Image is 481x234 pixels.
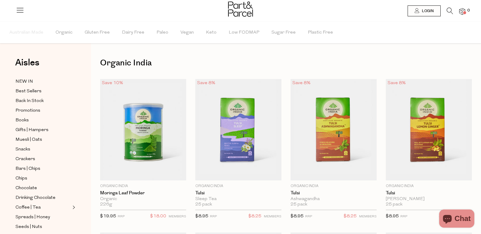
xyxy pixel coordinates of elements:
[291,202,307,207] span: 25 pack
[15,56,39,69] span: Aisles
[15,78,33,85] span: NEW IN
[100,56,472,70] h1: Organic India
[15,117,71,124] a: Books
[359,215,377,218] small: MEMBERS
[15,136,42,143] span: Muesli | Oats
[195,79,281,180] img: Tulsi
[118,215,125,218] small: RRP
[271,22,296,43] span: Sugar Free
[408,5,441,16] a: Login
[85,22,110,43] span: Gluten Free
[15,213,71,221] a: Spreads | Honey
[437,209,476,229] inbox-online-store-chat: Shopify online store chat
[15,214,50,221] span: Spreads | Honey
[15,185,37,192] span: Chocolate
[15,87,71,95] a: Best Sellers
[150,213,166,220] span: $18.00
[386,214,399,219] span: $8.95
[100,79,186,180] img: Moringa Leaf Powder
[15,146,71,153] a: Snacks
[291,79,312,87] div: Save 8%
[15,97,44,105] span: Back In Stock
[15,165,40,173] span: Bars | Chips
[15,223,42,231] span: Seeds | Nuts
[15,165,71,173] a: Bars | Chips
[229,22,259,43] span: Low FODMAP
[264,215,281,218] small: MEMBERS
[15,223,71,231] a: Seeds | Nuts
[308,22,333,43] span: Plastic Free
[210,215,217,218] small: RRP
[386,183,472,189] p: Organic India
[386,79,472,180] img: Tulsi
[195,202,212,207] span: 25 pack
[400,215,407,218] small: RRP
[305,215,312,218] small: RRP
[15,107,40,114] span: Promotions
[459,8,465,15] a: 0
[15,88,42,95] span: Best Sellers
[9,22,43,43] span: Australian Made
[55,22,72,43] span: Organic
[291,79,377,180] img: Tulsi
[291,214,304,219] span: $8.95
[15,175,27,182] span: Chips
[15,117,29,124] span: Books
[15,194,55,202] span: Drinking Chocolate
[466,8,471,13] span: 0
[100,183,186,189] p: Organic India
[195,183,281,189] p: Organic India
[206,22,217,43] span: Keto
[15,58,39,73] a: Aisles
[15,175,71,182] a: Chips
[169,215,186,218] small: MEMBERS
[15,204,41,211] span: Coffee | Tea
[156,22,168,43] span: Paleo
[15,107,71,114] a: Promotions
[344,213,357,220] span: $8.25
[15,155,71,163] a: Crackers
[15,194,71,202] a: Drinking Chocolate
[15,78,71,85] a: NEW IN
[100,202,112,207] span: 226g
[386,196,472,202] div: [PERSON_NAME]
[15,184,71,192] a: Chocolate
[228,2,253,17] img: Part&Parcel
[100,190,186,196] a: Moringa Leaf Powder
[195,190,281,196] a: Tulsi
[386,202,402,207] span: 25 pack
[15,204,71,211] a: Coffee | Tea
[15,136,71,143] a: Muesli | Oats
[195,79,217,87] div: Save 8%
[100,214,116,219] span: $19.95
[195,196,281,202] div: Sleep Tea
[195,214,208,219] span: $8.95
[420,8,434,14] span: Login
[291,190,377,196] a: Tulsi
[386,190,472,196] a: Tulsi
[15,146,30,153] span: Snacks
[122,22,144,43] span: Dairy Free
[180,22,194,43] span: Vegan
[100,196,186,202] div: Organic
[248,213,261,220] span: $8.25
[100,79,125,87] div: Save 10%
[15,97,71,105] a: Back In Stock
[386,79,408,87] div: Save 8%
[15,156,35,163] span: Crackers
[15,126,71,134] a: Gifts | Hampers
[291,196,377,202] div: Ashwagandha
[15,127,49,134] span: Gifts | Hampers
[291,183,377,189] p: Organic India
[71,204,75,211] button: Expand/Collapse Coffee | Tea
